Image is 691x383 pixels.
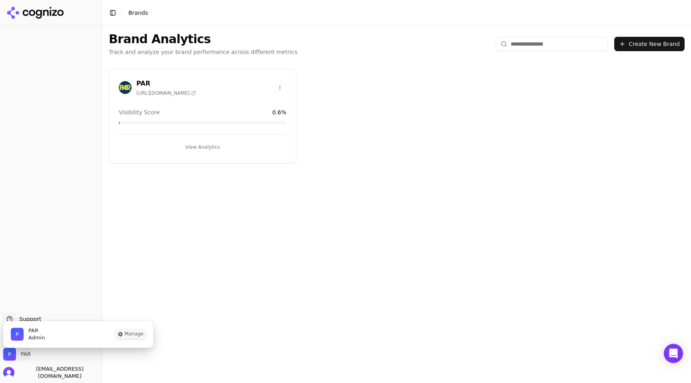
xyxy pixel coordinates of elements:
[119,141,286,154] button: View Analytics
[3,365,99,380] button: Open user button
[3,367,14,378] img: 's logo
[3,348,31,361] button: Close organization switcher
[3,321,154,348] div: PAR is active
[614,37,685,51] button: Create New Brand
[136,90,196,96] span: [URL][DOMAIN_NAME]
[119,81,132,94] img: PAR
[664,344,683,363] div: Open Intercom Messenger
[272,108,287,116] span: 0.6 %
[28,327,45,334] span: PAR
[128,10,148,16] span: Brands
[11,328,24,341] img: PAR
[119,108,160,116] span: Visibility Score
[18,365,99,380] span: [EMAIL_ADDRESS][DOMAIN_NAME]
[21,351,31,358] span: PAR
[28,334,45,341] span: Admin
[109,48,298,56] p: Track and analyze your brand performance across different metrics
[128,9,148,17] nav: breadcrumb
[115,329,146,339] button: Manage
[3,348,16,361] img: PAR
[136,79,196,88] h3: PAR
[16,315,41,323] span: Support
[109,32,298,46] h1: Brand Analytics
